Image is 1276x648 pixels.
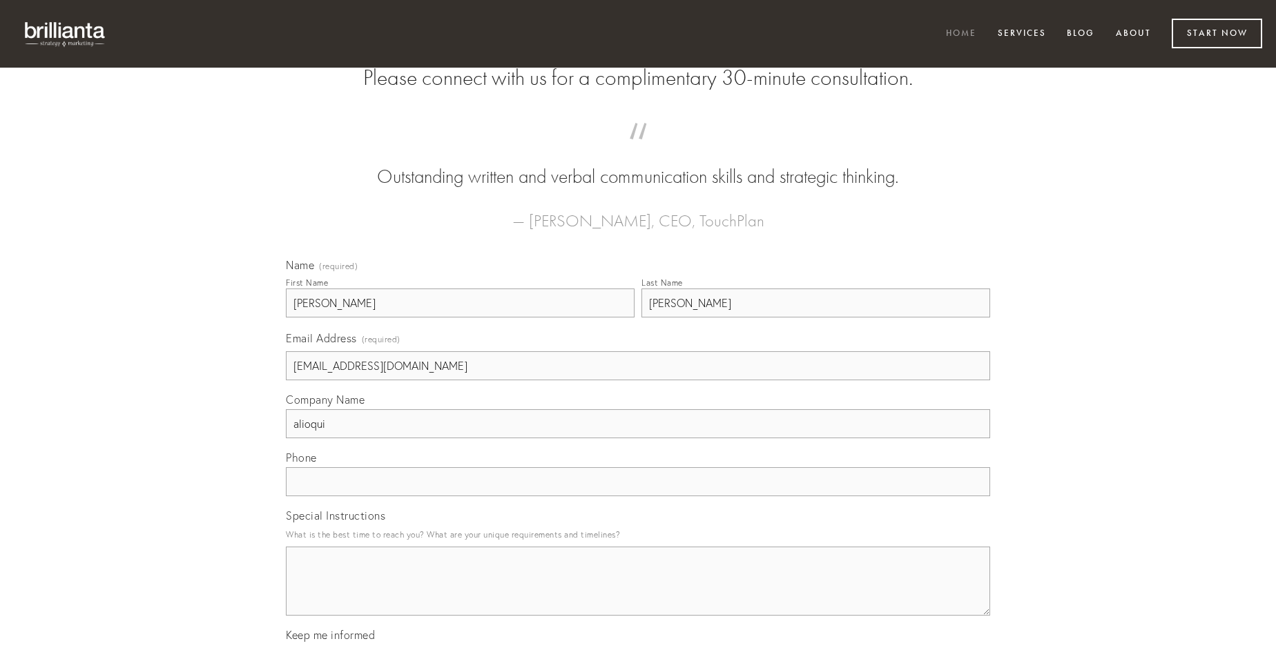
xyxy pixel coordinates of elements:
[308,137,968,164] span: “
[1107,23,1160,46] a: About
[989,23,1055,46] a: Services
[286,393,365,406] span: Company Name
[286,331,357,345] span: Email Address
[308,137,968,190] blockquote: Outstanding written and verbal communication skills and strategic thinking.
[286,451,317,464] span: Phone
[286,65,990,91] h2: Please connect with us for a complimentary 30-minute consultation.
[937,23,985,46] a: Home
[362,330,400,348] span: (required)
[286,258,314,272] span: Name
[14,14,117,54] img: brillianta - research, strategy, marketing
[308,190,968,235] figcaption: — [PERSON_NAME], CEO, TouchPlan
[641,277,683,288] div: Last Name
[286,628,375,642] span: Keep me informed
[1172,19,1262,48] a: Start Now
[286,525,990,544] p: What is the best time to reach you? What are your unique requirements and timelines?
[319,262,358,271] span: (required)
[286,277,328,288] div: First Name
[1058,23,1103,46] a: Blog
[286,509,385,522] span: Special Instructions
